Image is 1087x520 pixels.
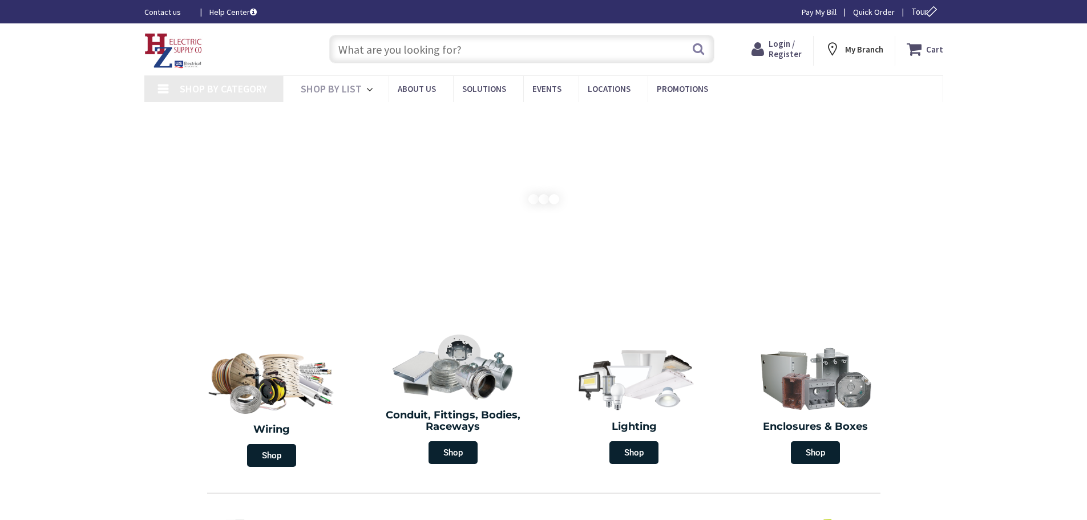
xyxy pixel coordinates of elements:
span: Shop By Category [180,82,267,95]
strong: My Branch [845,44,883,55]
span: Shop [609,441,658,464]
span: Login / Register [769,38,802,59]
a: Quick Order [853,6,895,18]
span: Events [532,83,561,94]
img: HZ Electric Supply [144,33,203,68]
a: Login / Register [751,39,802,59]
span: Promotions [657,83,708,94]
h2: Enclosures & Boxes [733,421,898,433]
span: Shop [247,444,296,467]
strong: Cart [926,39,943,59]
a: Conduit, Fittings, Bodies, Raceways Shop [365,328,541,470]
h2: Wiring [187,424,357,436]
span: About Us [398,83,436,94]
div: My Branch [825,39,883,59]
span: Shop By List [301,82,362,95]
input: What are you looking for? [329,35,714,63]
span: Shop [429,441,478,464]
h2: Conduit, Fittings, Bodies, Raceways [371,410,535,433]
span: Shop [791,441,840,464]
a: Lighting Shop [547,339,722,470]
a: Contact us [144,6,191,18]
a: Wiring Shop [181,339,363,473]
a: Help Center [209,6,257,18]
h2: Lighting [552,421,717,433]
a: Enclosures & Boxes Shop [728,339,903,470]
a: Pay My Bill [802,6,837,18]
span: Locations [588,83,631,94]
span: Tour [911,6,940,17]
a: Cart [907,39,943,59]
span: Solutions [462,83,506,94]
